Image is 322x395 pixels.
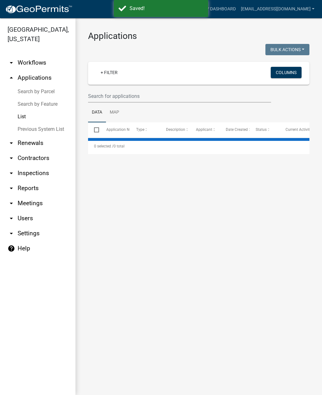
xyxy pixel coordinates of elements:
[190,122,220,137] datatable-header-cell: Applicant
[136,127,144,132] span: Type
[106,127,141,132] span: Application Number
[130,5,203,12] div: Saved!
[238,3,317,15] a: [EMAIL_ADDRESS][DOMAIN_NAME]
[8,230,15,237] i: arrow_drop_down
[8,139,15,147] i: arrow_drop_down
[265,44,309,55] button: Bulk Actions
[8,215,15,222] i: arrow_drop_down
[256,127,267,132] span: Status
[8,200,15,207] i: arrow_drop_down
[271,67,302,78] button: Columns
[160,122,190,137] datatable-header-cell: Description
[166,127,185,132] span: Description
[88,103,106,123] a: Data
[88,138,309,154] div: 0 total
[8,245,15,252] i: help
[200,3,238,15] a: My Dashboard
[94,144,114,148] span: 0 selected /
[250,122,280,137] datatable-header-cell: Status
[130,122,160,137] datatable-header-cell: Type
[280,122,309,137] datatable-header-cell: Current Activity
[100,122,130,137] datatable-header-cell: Application Number
[8,184,15,192] i: arrow_drop_down
[96,67,123,78] a: + Filter
[286,127,312,132] span: Current Activity
[106,103,123,123] a: Map
[196,127,212,132] span: Applicant
[88,122,100,137] datatable-header-cell: Select
[220,122,250,137] datatable-header-cell: Date Created
[88,90,271,103] input: Search for applications
[8,59,15,67] i: arrow_drop_down
[8,154,15,162] i: arrow_drop_down
[8,169,15,177] i: arrow_drop_down
[88,31,309,41] h3: Applications
[8,74,15,82] i: arrow_drop_up
[226,127,248,132] span: Date Created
